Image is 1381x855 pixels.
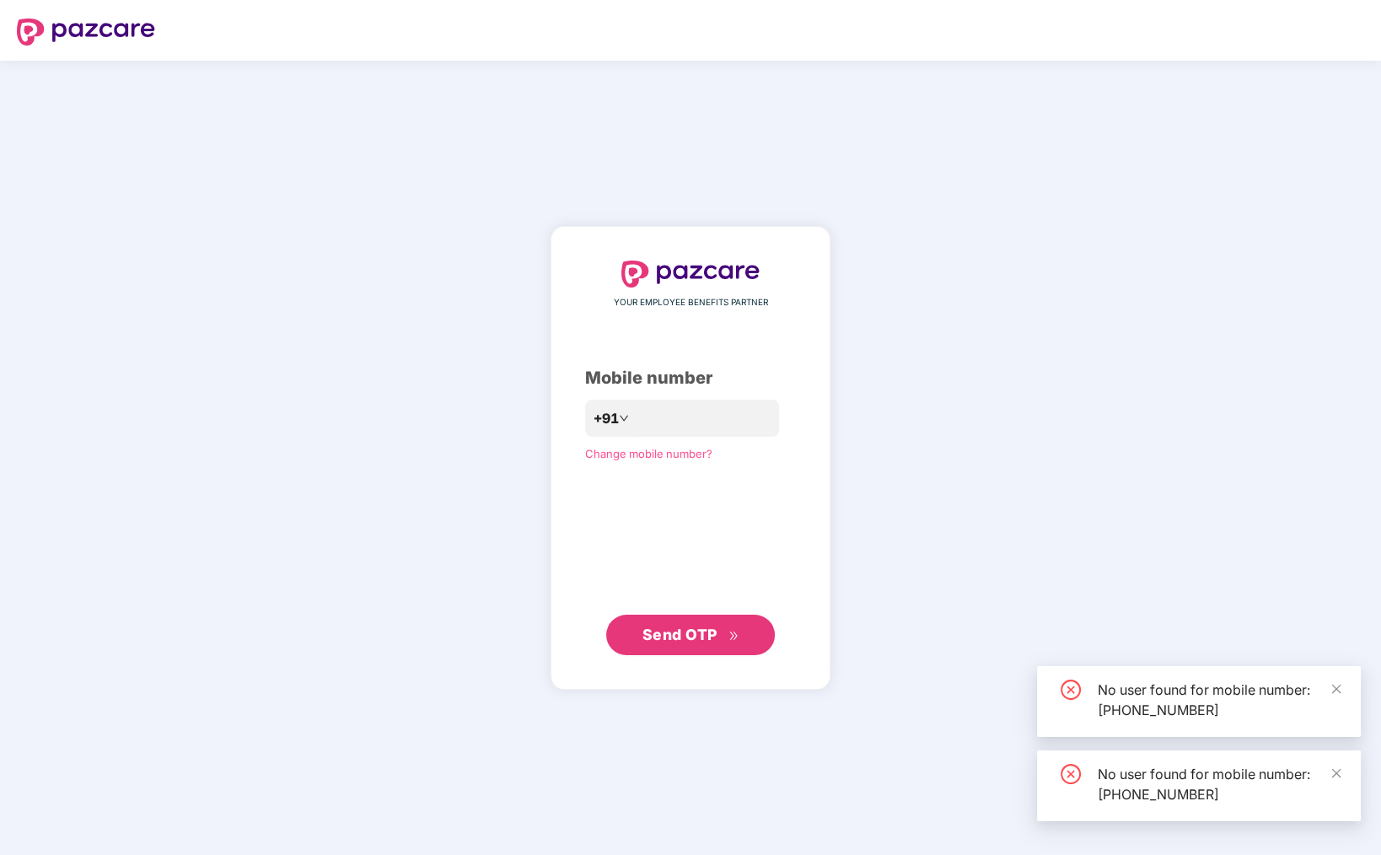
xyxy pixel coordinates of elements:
[594,408,619,429] span: +91
[1061,680,1081,700] span: close-circle
[1098,764,1341,804] div: No user found for mobile number: [PHONE_NUMBER]
[614,296,768,309] span: YOUR EMPLOYEE BENEFITS PARTNER
[1330,683,1342,695] span: close
[619,413,629,423] span: down
[585,365,796,391] div: Mobile number
[1061,764,1081,784] span: close-circle
[606,615,775,655] button: Send OTPdouble-right
[728,631,739,642] span: double-right
[621,261,760,288] img: logo
[17,19,155,46] img: logo
[642,626,717,643] span: Send OTP
[1330,767,1342,779] span: close
[1098,680,1341,720] div: No user found for mobile number: [PHONE_NUMBER]
[585,447,712,460] a: Change mobile number?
